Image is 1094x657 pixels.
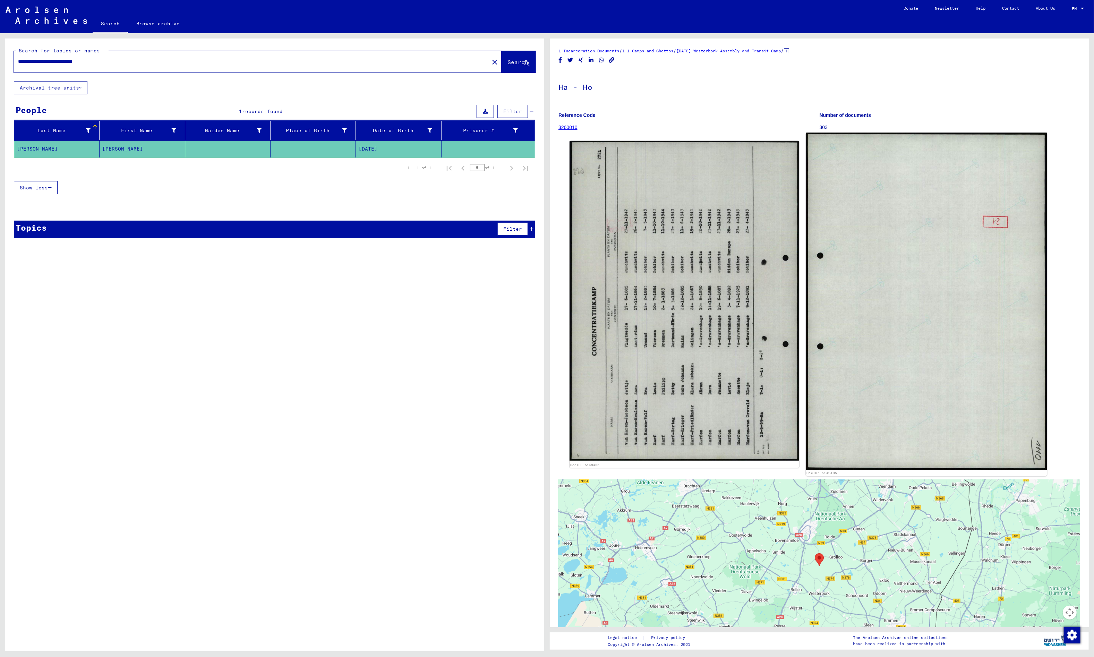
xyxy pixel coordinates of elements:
button: Bedieningsopties voor de kaartweergave [1063,606,1077,620]
h1: Ha - Ho [558,71,1080,102]
mat-header-cell: Date of Birth [356,121,441,140]
button: Previous page [456,161,470,175]
button: Filter [497,222,528,236]
img: 002.jpg [806,133,1047,470]
div: Place of Birth [273,127,347,134]
mat-cell: [PERSON_NAME] [14,140,100,157]
span: Show less [20,185,48,191]
div: of 1 [470,164,505,171]
div: Prisoner # [444,127,518,134]
b: Reference Code [558,112,596,118]
mat-cell: [DATE] [356,140,441,157]
div: Westerbork Assembly and Transit Camp [815,553,824,566]
div: First Name [102,125,185,136]
a: 1 Incarceration Documents [558,48,619,53]
a: DocID: 5149435 [570,463,599,467]
div: | [608,634,694,641]
span: EN [1072,6,1079,11]
div: Date of Birth [359,125,441,136]
a: 3260010 [558,125,578,130]
a: DocID: 5149435 [806,471,837,475]
button: Clear [488,55,502,69]
span: / [673,48,676,54]
a: Search [93,15,128,33]
mat-label: Search for topics or names [19,48,100,54]
mat-header-cell: Last Name [14,121,100,140]
button: Last page [519,161,532,175]
button: Next page [505,161,519,175]
button: Share on WhatsApp [598,56,605,65]
button: First page [442,161,456,175]
button: Copy link [608,56,615,65]
span: Filter [503,226,522,232]
button: Search [502,51,536,72]
div: First Name [102,127,176,134]
button: Share on Xing [577,56,584,65]
img: 001.jpg [570,141,799,461]
div: Maiden Name [188,127,262,134]
div: Last Name [17,127,91,134]
div: Last Name [17,125,99,136]
img: Change consent [1064,627,1080,643]
a: 1.1 Camps and Ghettos [622,48,673,53]
mat-header-cell: Prisoner # [442,121,535,140]
button: Share on Facebook [557,56,564,65]
span: Search [507,59,528,66]
button: Archival tree units [14,81,87,94]
button: Show less [14,181,58,194]
div: Maiden Name [188,125,270,136]
a: Legal notice [608,634,643,641]
button: Share on LinkedIn [588,56,595,65]
div: Topics [16,221,47,234]
a: [DATE] Westerbork Assembly and Transit Camp [676,48,781,53]
span: 1 [239,108,242,114]
span: / [781,48,784,54]
b: Number of documents [820,112,871,118]
img: yv_logo.png [1042,632,1068,649]
img: Arolsen_neg.svg [6,7,87,24]
div: Date of Birth [359,127,432,134]
span: Filter [503,108,522,114]
mat-icon: close [490,58,499,66]
p: have been realized in partnership with [853,641,948,647]
mat-header-cell: Maiden Name [185,121,271,140]
span: / [619,48,622,54]
p: Copyright © Arolsen Archives, 2021 [608,641,694,648]
div: 1 – 1 of 1 [407,165,431,171]
a: Browse archive [128,15,188,32]
a: Privacy policy [646,634,694,641]
span: records found [242,108,283,114]
div: People [16,104,47,116]
button: Share on Twitter [567,56,574,65]
p: The Arolsen Archives online collections [853,634,948,641]
mat-header-cell: Place of Birth [271,121,356,140]
div: Place of Birth [273,125,356,136]
div: Prisoner # [444,125,527,136]
p: 303 [820,124,1080,131]
mat-cell: [PERSON_NAME] [100,140,185,157]
button: Filter [497,105,528,118]
mat-header-cell: First Name [100,121,185,140]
